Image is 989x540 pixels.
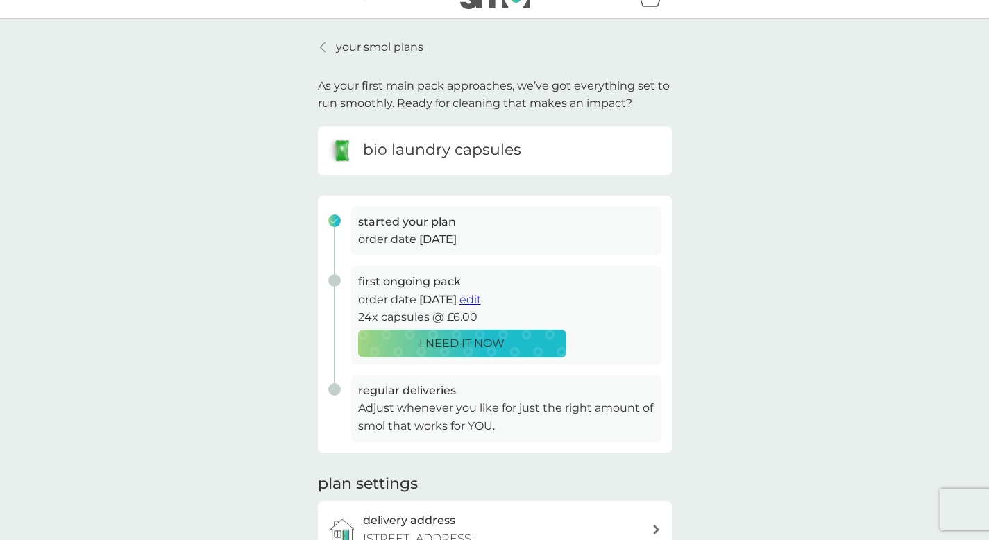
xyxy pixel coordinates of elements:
[419,293,457,306] span: [DATE]
[358,330,566,357] button: I NEED IT NOW
[459,291,481,309] button: edit
[328,137,356,164] img: bio laundry capsules
[358,291,654,309] p: order date
[459,293,481,306] span: edit
[358,213,654,231] h3: started your plan
[358,273,654,291] h3: first ongoing pack
[318,77,672,112] p: As your first main pack approaches, we’ve got everything set to run smoothly. Ready for cleaning ...
[358,230,654,248] p: order date
[318,38,423,56] a: your smol plans
[419,233,457,246] span: [DATE]
[358,308,654,326] p: 24x capsules @ £6.00
[358,382,654,400] h3: regular deliveries
[358,399,654,434] p: Adjust whenever you like for just the right amount of smol that works for YOU.
[318,473,418,495] h2: plan settings
[419,335,505,353] p: I NEED IT NOW
[336,38,423,56] p: your smol plans
[363,140,521,161] h6: bio laundry capsules
[363,512,455,530] h3: delivery address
